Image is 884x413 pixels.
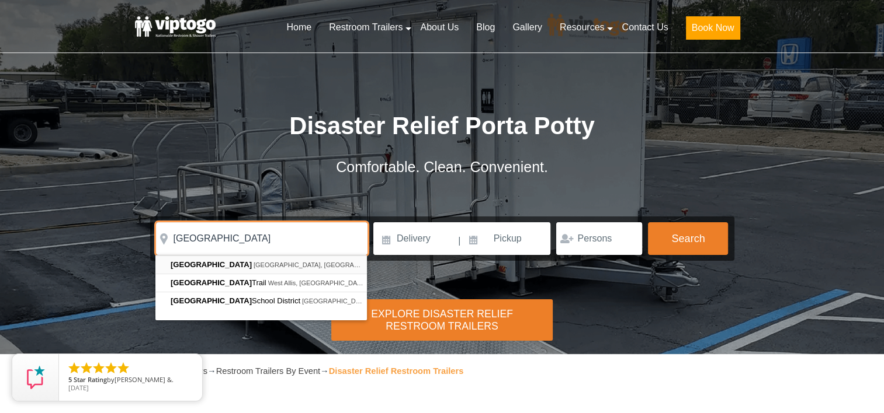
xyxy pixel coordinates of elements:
[278,15,320,40] a: Home
[68,376,193,384] span: by
[289,112,594,139] span: Disaster Relief Porta Potty
[613,15,677,40] a: Contact Us
[320,15,411,40] a: Restroom Trailers
[92,361,106,375] li: 
[216,366,320,376] a: Restroom Trailers By Event
[462,222,551,255] input: Pickup
[171,260,252,269] span: [GEOGRAPHIC_DATA]
[24,366,47,389] img: Review Rating
[551,15,613,40] a: Resources
[254,261,391,268] span: [GEOGRAPHIC_DATA], [GEOGRAPHIC_DATA]
[336,159,548,175] span: Comfortable. Clean. Convenient.
[79,361,93,375] li: 
[171,278,268,287] span: Trail
[68,383,89,392] span: [DATE]
[156,222,368,255] input: Where do you need your trailer?
[74,375,107,384] span: Star Rating
[109,366,464,376] span: → → →
[115,375,174,384] span: [PERSON_NAME] &.
[467,15,504,40] a: Blog
[677,15,749,47] a: Book Now
[171,296,302,305] span: School District
[68,375,72,384] span: 5
[458,222,460,260] span: |
[302,297,510,304] span: [GEOGRAPHIC_DATA], [GEOGRAPHIC_DATA], [GEOGRAPHIC_DATA]
[411,15,467,40] a: About Us
[556,222,642,255] input: Persons
[686,16,740,40] button: Book Now
[171,296,252,305] span: [GEOGRAPHIC_DATA]
[504,15,551,40] a: Gallery
[171,278,252,287] span: [GEOGRAPHIC_DATA]
[268,279,437,286] span: West Allis, [GEOGRAPHIC_DATA], [GEOGRAPHIC_DATA]
[104,361,118,375] li: 
[373,222,457,255] input: Delivery
[648,222,728,255] button: Search
[67,361,81,375] li: 
[329,366,464,376] strong: Disaster Relief Restroom Trailers
[331,299,552,341] div: Explore Disaster Relief Restroom Trailers
[116,361,130,375] li: 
